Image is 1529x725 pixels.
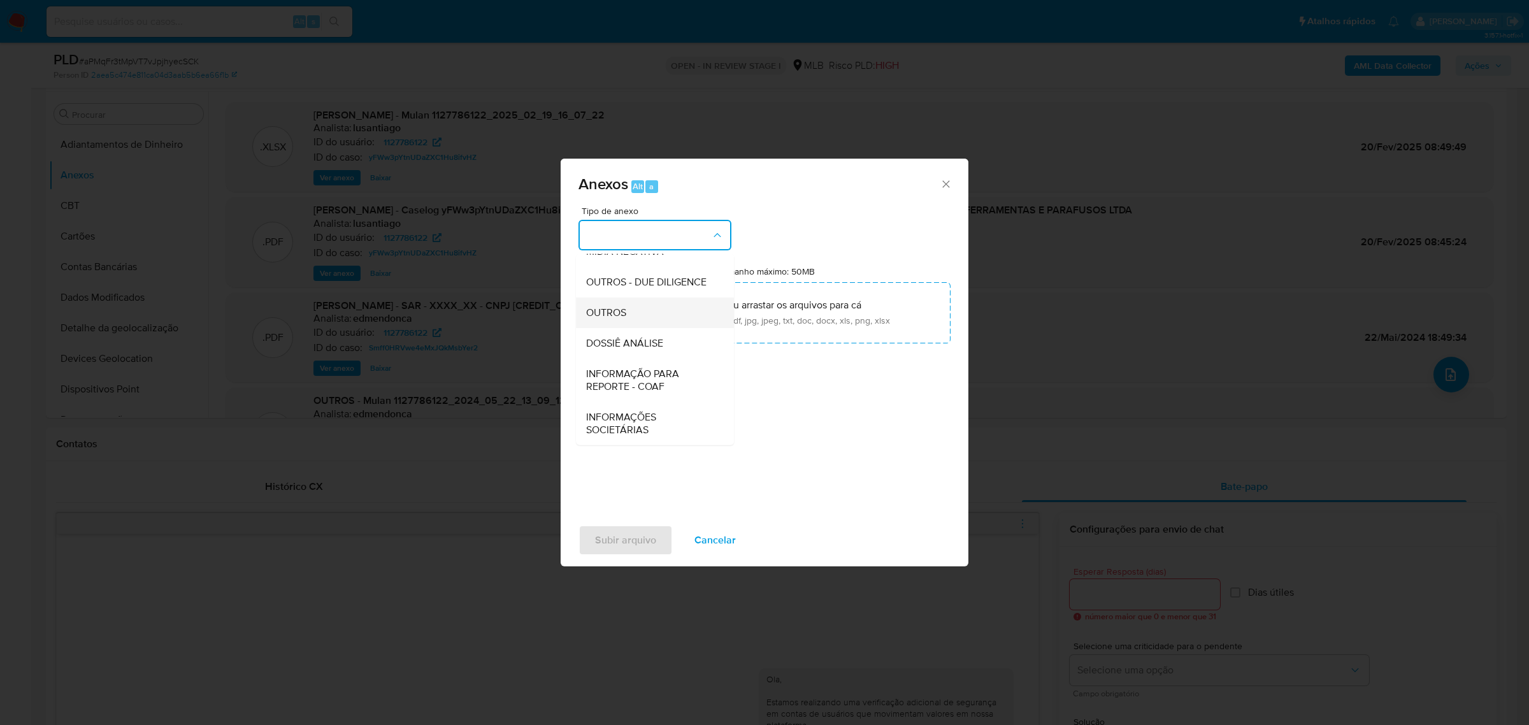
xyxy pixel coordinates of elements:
span: OUTROS [586,306,626,319]
button: Cancelar [678,525,752,556]
span: Anexos [578,173,628,195]
span: INFORMAÇÃO PARA REPORTE - COAF [586,367,716,392]
ul: Tipo de anexo [576,83,734,445]
span: Cancelar [694,526,736,554]
span: MIDIA NEGATIVA [586,245,664,257]
button: Fechar [940,178,951,189]
span: INFORMAÇÕES SOCIETÁRIAS [586,410,716,436]
span: Alt [633,180,643,192]
span: OUTROS - DUE DILIGENCE [586,275,707,288]
label: Tamanho máximo: 50MB [719,266,815,277]
span: DOSSIÊ ANÁLISE [586,336,663,349]
span: a [649,180,654,192]
span: Tipo de anexo [582,206,735,215]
